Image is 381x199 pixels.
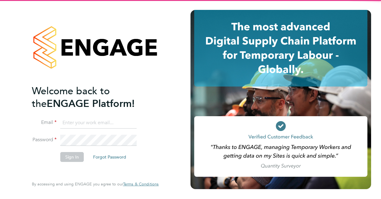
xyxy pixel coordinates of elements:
[32,85,152,110] h2: ENGAGE Platform!
[32,85,110,110] span: Welcome back to the
[32,181,159,187] span: By accessing and using ENGAGE you agree to our
[32,119,57,126] label: Email
[123,182,159,187] a: Terms & Conditions
[60,152,84,162] button: Sign In
[88,152,131,162] button: Forgot Password
[60,117,137,129] input: Enter your work email...
[32,137,57,143] label: Password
